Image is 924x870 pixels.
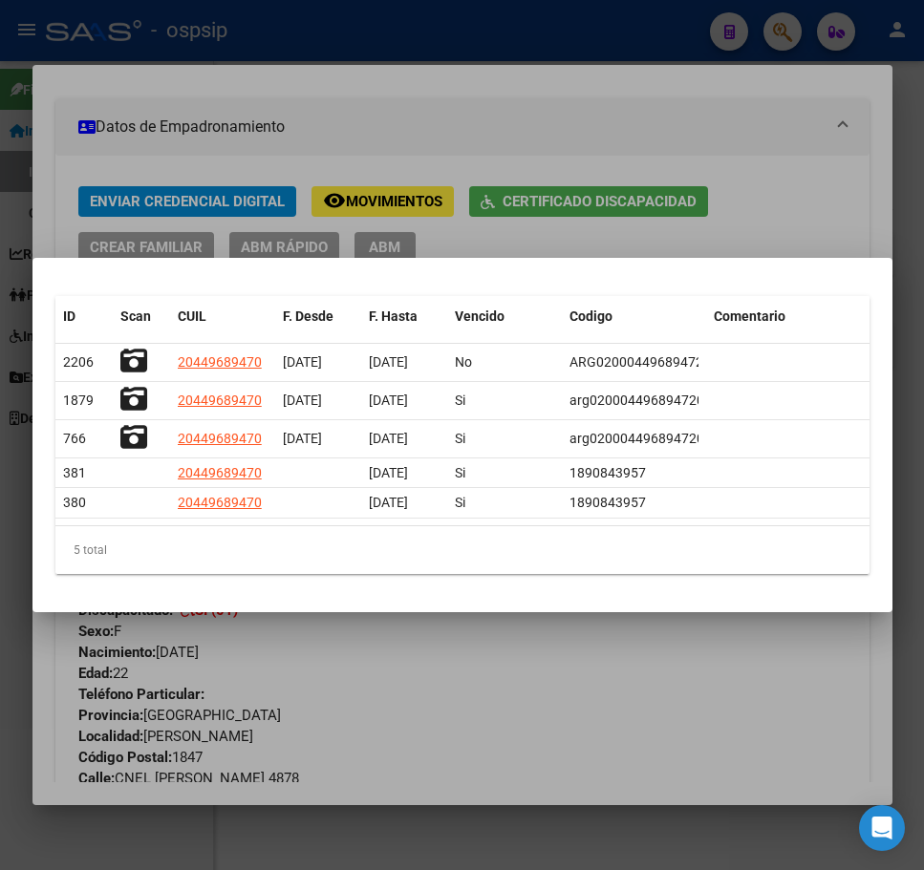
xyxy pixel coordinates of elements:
[369,495,408,510] span: [DATE]
[283,431,322,446] span: [DATE]
[455,495,465,510] span: Si
[569,431,863,446] span: arg02000449689472018022620230226bsas437
[63,354,94,370] span: 2206
[447,296,562,337] datatable-header-cell: Vencido
[63,393,94,408] span: 1879
[569,393,856,408] span: arg02000449689472018022620250226bue437
[178,393,262,408] span: 20449689470
[170,296,275,337] datatable-header-cell: CUIL
[714,308,785,324] span: Comentario
[369,465,408,480] span: [DATE]
[63,308,75,324] span: ID
[859,805,905,851] div: Open Intercom Messenger
[455,393,465,408] span: Si
[569,354,866,370] span: ARG02000449689472025060220350602BUE437
[275,296,361,337] datatable-header-cell: F. Desde
[63,431,86,446] span: 766
[120,308,151,324] span: Scan
[455,431,465,446] span: Si
[455,308,505,324] span: Vencido
[569,465,646,480] span: 1890843957
[113,296,170,337] datatable-header-cell: Scan
[369,354,408,370] span: [DATE]
[361,296,447,337] datatable-header-cell: F. Hasta
[369,308,418,324] span: F. Hasta
[369,393,408,408] span: [DATE]
[562,296,706,337] datatable-header-cell: Codigo
[178,354,262,370] span: 20449689470
[369,431,408,446] span: [DATE]
[569,308,612,324] span: Codigo
[55,526,870,574] div: 5 total
[455,354,472,370] span: No
[63,495,86,510] span: 380
[706,296,870,337] datatable-header-cell: Comentario
[178,465,262,480] span: 20449689470
[55,296,113,337] datatable-header-cell: ID
[455,465,465,480] span: Si
[569,495,646,510] span: 1890843957
[178,431,262,446] span: 20449689470
[63,465,86,480] span: 381
[178,495,262,510] span: 20449689470
[178,308,206,324] span: CUIL
[283,354,322,370] span: [DATE]
[283,393,322,408] span: [DATE]
[283,308,333,324] span: F. Desde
